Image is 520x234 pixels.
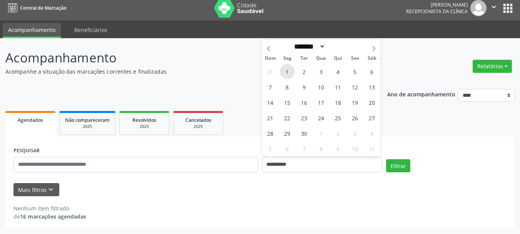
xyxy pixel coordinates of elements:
[365,79,380,94] span: Setembro 13, 2025
[47,185,55,194] i: keyboard_arrow_down
[5,67,362,76] p: Acompanhe a situação das marcações correntes e finalizadas
[346,56,363,61] span: Sex
[179,124,217,130] div: 2025
[13,212,86,221] div: de
[69,23,113,37] a: Beneficiários
[262,56,279,61] span: Dom
[314,95,329,110] span: Setembro 17, 2025
[297,95,312,110] span: Setembro 16, 2025
[331,79,346,94] span: Setembro 11, 2025
[263,141,278,156] span: Outubro 5, 2025
[406,2,468,8] div: [PERSON_NAME]
[297,110,312,125] span: Setembro 23, 2025
[365,126,380,141] span: Outubro 4, 2025
[263,110,278,125] span: Setembro 21, 2025
[18,117,43,123] span: Agendados
[280,95,295,110] span: Setembro 15, 2025
[348,95,363,110] span: Setembro 19, 2025
[263,126,278,141] span: Setembro 28, 2025
[280,141,295,156] span: Outubro 6, 2025
[279,56,296,61] span: Seg
[406,8,468,15] span: Recepcionista da clínica
[125,124,164,130] div: 2025
[5,48,362,67] p: Acompanhamento
[314,126,329,141] span: Outubro 1, 2025
[387,89,455,99] p: Ano de acompanhamento
[263,64,278,79] span: Agosto 31, 2025
[13,145,40,157] label: PESQUISAR
[331,110,346,125] span: Setembro 25, 2025
[5,2,66,14] a: Central de Marcação
[13,183,59,197] button: Mais filtroskeyboard_arrow_down
[365,95,380,110] span: Setembro 20, 2025
[363,56,380,61] span: Sáb
[20,213,86,220] strong: 16 marcações agendadas
[329,56,346,61] span: Qui
[331,141,346,156] span: Outubro 9, 2025
[297,141,312,156] span: Outubro 7, 2025
[296,56,313,61] span: Ter
[365,110,380,125] span: Setembro 27, 2025
[314,141,329,156] span: Outubro 8, 2025
[65,124,110,130] div: 2025
[263,79,278,94] span: Setembro 7, 2025
[386,159,410,172] button: Filtrar
[280,79,295,94] span: Setembro 8, 2025
[292,42,326,51] select: Month
[3,23,61,38] a: Acompanhamento
[186,117,211,123] span: Cancelados
[331,64,346,79] span: Setembro 4, 2025
[348,79,363,94] span: Setembro 12, 2025
[65,117,110,123] span: Não compareceram
[365,141,380,156] span: Outubro 11, 2025
[314,64,329,79] span: Setembro 3, 2025
[348,64,363,79] span: Setembro 5, 2025
[313,56,329,61] span: Qua
[280,110,295,125] span: Setembro 22, 2025
[348,110,363,125] span: Setembro 26, 2025
[20,5,66,11] span: Central de Marcação
[473,60,512,73] button: Relatórios
[280,64,295,79] span: Setembro 1, 2025
[314,110,329,125] span: Setembro 24, 2025
[348,141,363,156] span: Outubro 10, 2025
[13,204,86,212] div: Nenhum item filtrado
[263,95,278,110] span: Setembro 14, 2025
[325,42,351,51] input: Year
[297,64,312,79] span: Setembro 2, 2025
[490,3,498,11] i: 
[314,79,329,94] span: Setembro 10, 2025
[331,95,346,110] span: Setembro 18, 2025
[297,126,312,141] span: Setembro 30, 2025
[331,126,346,141] span: Outubro 2, 2025
[297,79,312,94] span: Setembro 9, 2025
[280,126,295,141] span: Setembro 29, 2025
[365,64,380,79] span: Setembro 6, 2025
[348,126,363,141] span: Outubro 3, 2025
[132,117,156,123] span: Resolvidos
[501,2,515,15] button: apps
